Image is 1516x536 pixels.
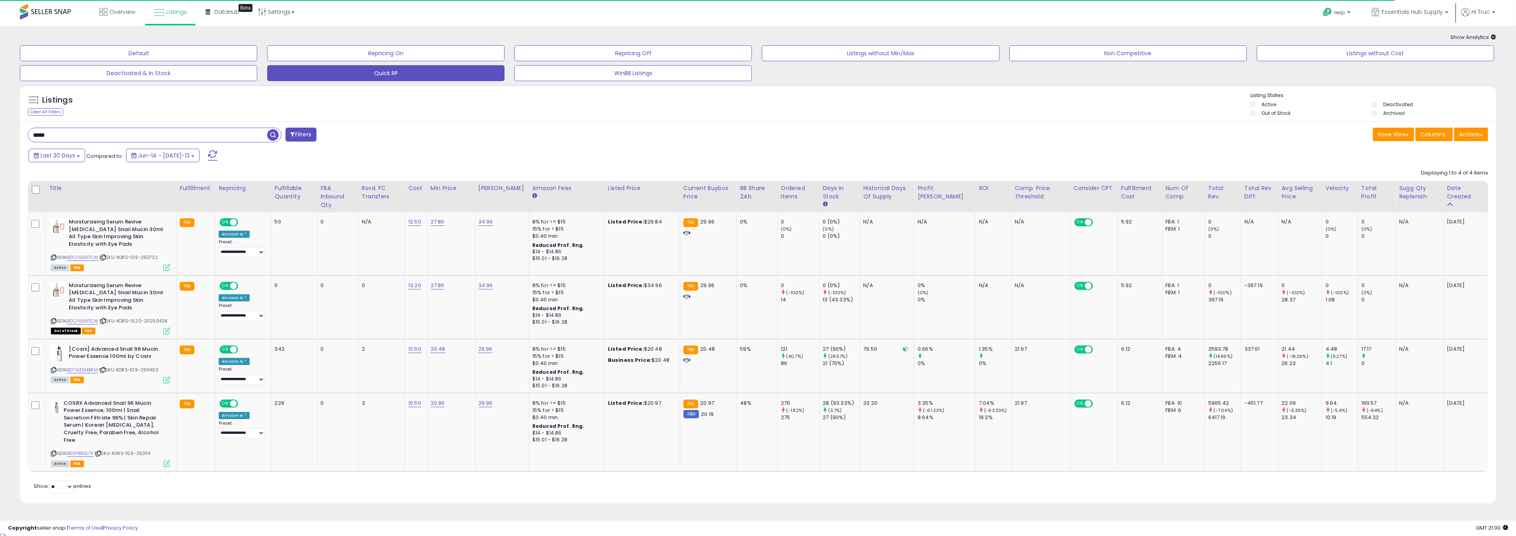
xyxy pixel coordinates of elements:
div: 2593.78 [1208,346,1241,353]
div: 0 [362,282,399,289]
a: Hi Truc [1461,8,1495,26]
label: Archived [1383,110,1405,117]
small: (0%) [823,226,834,232]
div: 0 [274,282,311,289]
div: 0.66% [918,346,975,353]
a: Help [1316,1,1359,26]
div: $0.40 min [532,233,598,240]
img: 3194lmHinrL._SL40_.jpg [51,218,67,234]
div: Ordered Items [781,184,816,201]
div: FBM: 1 [1166,225,1199,233]
div: 6.12 [1121,346,1156,353]
a: B00PBX3L7K [67,450,93,457]
div: 3 [362,400,399,407]
span: FBA [70,264,84,271]
button: Listings without Cost [1257,45,1494,61]
b: Reduced Prof. Rng. [532,242,584,249]
span: FBA [70,377,84,383]
div: 86 [781,360,819,367]
div: Historical Days Of Supply [864,184,911,201]
span: All listings currently available for purchase on Amazon [51,264,69,271]
small: (-100%) [1287,289,1305,296]
small: FBA [683,218,698,227]
label: Active [1262,101,1276,108]
div: Repricing [219,184,268,192]
div: Total Rev. [1208,184,1238,201]
div: BB Share 24h. [740,184,774,201]
a: 10.50 [408,399,421,407]
div: 22.09 [1282,400,1322,407]
div: 0 [1361,282,1396,289]
span: ON [1075,219,1085,226]
div: 0 (0%) [823,233,860,240]
div: 0% [918,360,975,367]
button: Listings without Min/Max [762,45,999,61]
small: Amazon Fees. [532,192,537,200]
small: (-63.33%) [984,407,1007,414]
span: ON [1075,400,1085,407]
div: $20.97 [608,400,674,407]
small: (-100%) [1331,289,1349,296]
div: 0 [1361,296,1396,303]
small: (-7.04%) [1213,407,1233,414]
div: 21 (70%) [823,360,860,367]
button: Last 30 Days [29,149,85,162]
div: 15% for > $15 [532,225,598,233]
div: 9.64 [1326,400,1358,407]
div: 0 [321,400,352,407]
small: (-64%) [1367,407,1383,414]
span: All listings currently available for purchase on Amazon [51,377,69,383]
a: B0CF65N7CW [67,254,98,261]
div: 121 [781,346,819,353]
div: $0.40 min [532,360,598,367]
h5: Listings [42,95,73,106]
div: FBM: 6 [1166,407,1199,414]
div: 0 [1208,218,1241,225]
b: Listed Price: [608,399,644,407]
div: 0 [1208,233,1241,240]
button: Non Competitive [1009,45,1247,61]
div: 0 [1361,218,1396,225]
b: Moisturizeing Serum Revive [MEDICAL_DATA] Snail Mucin 30ml All Type Skin Improving Skin Elasticit... [69,218,165,250]
i: Get Help [1322,7,1332,17]
div: 8% for <= $15 [532,400,598,407]
img: 31OiAm-FA8L._SL40_.jpg [51,346,67,361]
div: [DATE] [1447,346,1479,353]
small: (0%) [918,289,929,296]
div: 0 [1282,282,1322,289]
div: Min Price [431,184,472,192]
div: -397.19 [1244,282,1272,289]
div: Clear All Filters [28,108,63,116]
div: 28.37 [1282,296,1322,303]
span: Last 30 Days [41,151,75,159]
span: 20.48 [700,345,715,353]
label: Out of Stock [1262,110,1291,117]
span: 20.19 [701,410,714,418]
div: N/A [979,282,1005,289]
div: 33.20 [864,400,908,407]
div: N/A [1015,218,1064,225]
div: 13 (43.33%) [823,296,860,303]
div: Displaying 1 to 4 of 4 items [1421,169,1488,177]
span: 29.96 [700,218,714,225]
span: Listings [166,8,187,16]
span: OFF [1092,346,1104,353]
a: Privacy Policy [103,524,138,532]
b: Moisturizeing Serum Revive [MEDICAL_DATA] Snail Mucin 30ml All Type Skin Improving Skin Elasticit... [69,282,165,313]
div: [DATE] [1447,282,1479,289]
small: (-61.23%) [923,407,944,414]
div: Tooltip anchor [239,4,252,12]
small: (-100%) [786,289,804,296]
span: OFF [237,400,250,407]
span: 20.97 [700,399,714,407]
div: [DATE] [1447,218,1479,225]
a: 27.86 [431,218,445,226]
th: Please note that this number is a calculation based on your required days of coverage and your ve... [1396,181,1444,212]
div: 5965.42 [1208,400,1241,407]
span: Jun-14 - [DATE]-13 [138,151,190,159]
div: 270 [781,400,819,407]
div: Title [49,184,173,192]
b: Listed Price: [608,218,644,225]
div: 0 (0%) [823,218,860,225]
a: 10.50 [408,345,421,353]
